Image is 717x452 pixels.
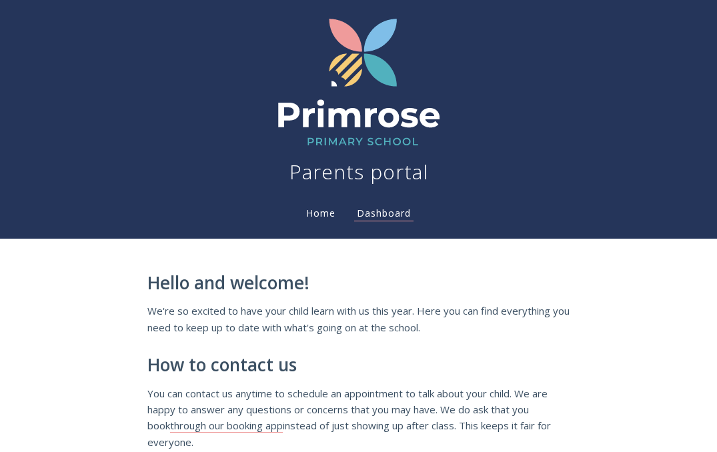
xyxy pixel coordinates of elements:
a: through our booking app [170,419,283,433]
h1: Parents portal [289,159,428,185]
h2: Hello and welcome! [147,273,570,293]
p: You can contact us anytime to schedule an appointment to talk about your child. We are happy to a... [147,385,570,451]
h2: How to contact us [147,355,570,375]
a: Dashboard [354,207,414,221]
p: We're so excited to have your child learn with us this year. Here you can find everything you nee... [147,303,570,335]
a: Home [303,207,338,219]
